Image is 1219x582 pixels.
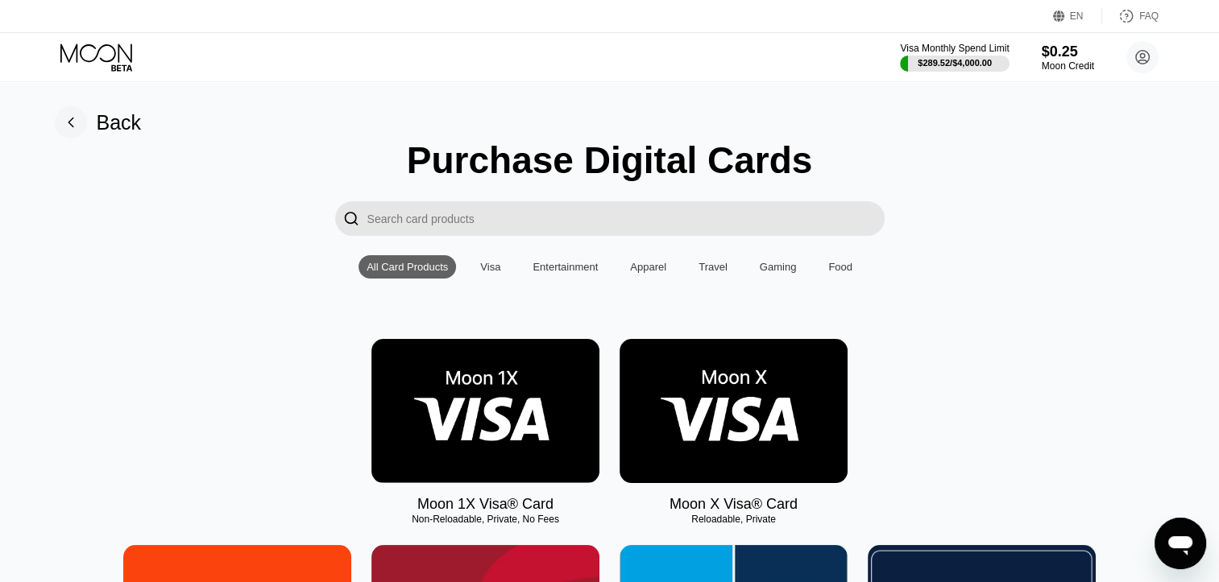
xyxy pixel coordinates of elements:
[371,514,599,525] div: Non-Reloadable, Private, No Fees
[1155,518,1206,569] iframe: Button to launch messaging window
[472,255,508,279] div: Visa
[620,514,848,525] div: Reloadable, Private
[622,255,674,279] div: Apparel
[97,111,142,134] div: Back
[407,138,813,182] div: Purchase Digital Cards
[533,261,598,273] div: Entertainment
[1070,10,1084,22] div: EN
[690,255,736,279] div: Travel
[417,496,554,513] div: Moon 1X Visa® Card
[828,261,852,273] div: Food
[1102,8,1159,24] div: FAQ
[343,209,359,228] div: 
[699,261,728,273] div: Travel
[367,261,448,273] div: All Card Products
[760,261,797,273] div: Gaming
[55,106,142,138] div: Back
[1053,8,1102,24] div: EN
[1139,10,1159,22] div: FAQ
[670,496,798,513] div: Moon X Visa® Card
[918,58,992,68] div: $289.52 / $4,000.00
[900,43,1009,54] div: Visa Monthly Spend Limit
[335,201,367,236] div: 
[367,201,885,236] input: Search card products
[1042,43,1094,60] div: $0.25
[900,43,1009,72] div: Visa Monthly Spend Limit$289.52/$4,000.00
[525,255,606,279] div: Entertainment
[820,255,860,279] div: Food
[359,255,456,279] div: All Card Products
[630,261,666,273] div: Apparel
[1042,43,1094,72] div: $0.25Moon Credit
[480,261,500,273] div: Visa
[752,255,805,279] div: Gaming
[1042,60,1094,72] div: Moon Credit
